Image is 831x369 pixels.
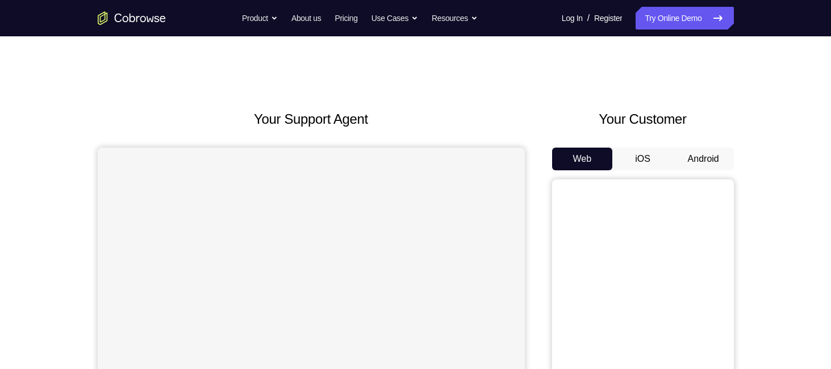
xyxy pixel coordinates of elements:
h2: Your Customer [552,109,734,129]
a: Register [594,7,622,30]
a: About us [291,7,321,30]
a: Pricing [335,7,357,30]
button: Use Cases [371,7,418,30]
a: Try Online Demo [636,7,733,30]
button: Resources [432,7,478,30]
button: iOS [612,148,673,170]
button: Android [673,148,734,170]
a: Go to the home page [98,11,166,25]
span: / [587,11,590,25]
h2: Your Support Agent [98,109,525,129]
a: Log In [562,7,583,30]
button: Product [242,7,278,30]
button: Web [552,148,613,170]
